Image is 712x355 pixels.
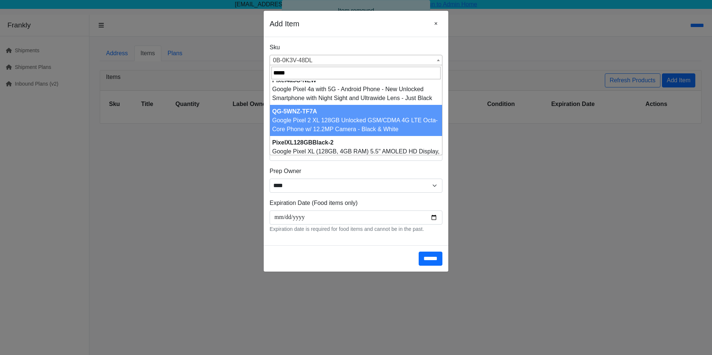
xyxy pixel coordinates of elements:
[270,74,442,105] li: Google Pixel 4a with 5G - Android Phone - New Unlocked Smartphone with Night Sight and Ultrawide ...
[272,147,440,174] div: Google Pixel XL (128GB, 4GB RAM) 5.5" AMOLED HD Display, Global 4G LTE US Factory Unlocked Model ...
[270,167,301,176] label: Prep Owner
[270,55,442,66] span: Colgate Total .75oz Clean Mint Toothpaste
[270,55,442,65] span: Colgate Total .75oz Clean Mint Toothpaste
[270,18,299,29] h5: Add Item
[270,136,442,176] li: Google Pixel XL (128GB, 4GB RAM) 5.5" AMOLED HD Display, Global 4G LTE US Factory Unlocked Model ...
[271,67,441,79] input: Search
[270,43,280,52] label: Sku
[270,226,424,232] small: Expiration date is required for food items and cannot be in the past.
[270,105,442,136] li: Google Pixel 2 XL 128GB Unlocked GSM/CDMA 4G LTE Octa-Core Phone w/ 12.2MP Camera - Black & White
[272,108,317,115] strong: QG-5WNZ-TF7A
[434,20,438,27] span: ×
[272,139,333,146] strong: PixelXL128GBBlack-2
[270,199,357,208] label: Expiration Date (Food items only)
[272,116,440,134] div: Google Pixel 2 XL 128GB Unlocked GSM/CDMA 4G LTE Octa-Core Phone w/ 12.2MP Camera - Black & White
[429,17,442,31] button: Close
[272,85,440,103] div: Google Pixel 4a with 5G - Android Phone - New Unlocked Smartphone with Night Sight and Ultrawide ...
